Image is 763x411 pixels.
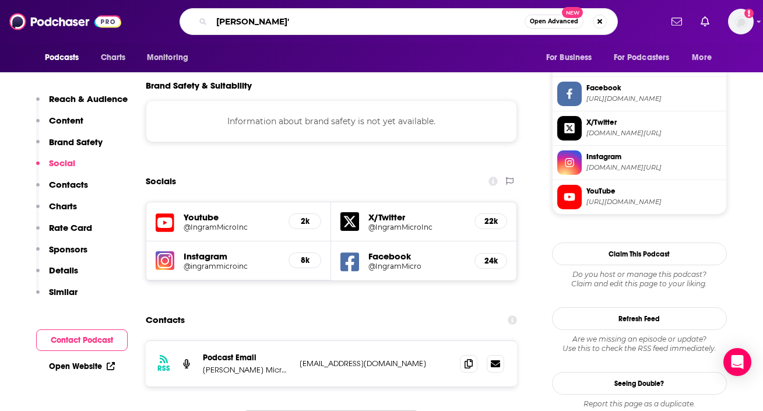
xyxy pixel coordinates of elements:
[667,12,687,31] a: Show notifications dropdown
[146,309,185,331] h2: Contacts
[9,10,121,33] img: Podchaser - Follow, Share and Rate Podcasts
[49,286,78,297] p: Similar
[101,50,126,66] span: Charts
[147,50,188,66] span: Monitoring
[49,93,128,104] p: Reach & Audience
[36,136,103,158] button: Brand Safety
[552,307,727,330] button: Refresh Feed
[300,359,451,368] p: [EMAIL_ADDRESS][DOMAIN_NAME]
[538,47,607,69] button: open menu
[36,286,78,308] button: Similar
[180,8,618,35] div: Search podcasts, credits, & more...
[744,9,754,18] svg: Add a profile image
[49,361,115,371] a: Open Website
[36,179,88,201] button: Contacts
[36,244,87,265] button: Sponsors
[552,270,727,289] div: Claim and edit this page to your liking.
[49,115,83,126] p: Content
[36,265,78,286] button: Details
[203,365,290,375] p: [PERSON_NAME] Micro Technology Solutions
[586,198,722,206] span: https://www.youtube.com/@IngramMicroInc
[586,186,722,196] span: YouTube
[157,364,170,373] h3: RSS
[368,212,465,223] h5: X/Twitter
[606,47,687,69] button: open menu
[525,15,583,29] button: Open AdvancedNew
[586,83,722,93] span: Facebook
[728,9,754,34] span: Logged in as kkitamorn
[146,100,518,142] div: Information about brand safety is not yet available.
[37,47,94,69] button: open menu
[552,335,727,353] div: Are we missing an episode or update? Use this to check the RSS feed immediately.
[36,201,77,222] button: Charts
[586,94,722,103] span: https://www.facebook.com/IngramMicro
[49,222,92,233] p: Rate Card
[36,157,75,179] button: Social
[36,115,83,136] button: Content
[298,216,311,226] h5: 2k
[146,80,252,91] h2: Brand Safety & Suitability
[368,223,465,231] a: @IngramMicroInc
[139,47,203,69] button: open menu
[484,216,497,226] h5: 22k
[156,251,174,270] img: iconImage
[49,157,75,168] p: Social
[45,50,79,66] span: Podcasts
[36,329,128,351] button: Contact Podcast
[184,212,280,223] h5: Youtube
[557,185,722,209] a: YouTube[URL][DOMAIN_NAME]
[692,50,712,66] span: More
[557,150,722,175] a: Instagram[DOMAIN_NAME][URL]
[614,50,670,66] span: For Podcasters
[49,265,78,276] p: Details
[298,255,311,265] h5: 8k
[723,348,751,376] div: Open Intercom Messenger
[552,399,727,409] div: Report this page as a duplicate.
[93,47,133,69] a: Charts
[49,136,103,147] p: Brand Safety
[484,256,497,266] h5: 24k
[146,170,176,192] h2: Socials
[586,117,722,128] span: X/Twitter
[586,129,722,138] span: twitter.com/IngramMicroInc
[586,152,722,162] span: Instagram
[684,47,726,69] button: open menu
[368,251,465,262] h5: Facebook
[546,50,592,66] span: For Business
[203,353,290,363] p: Podcast Email
[49,244,87,255] p: Sponsors
[552,270,727,279] span: Do you host or manage this podcast?
[557,82,722,106] a: Facebook[URL][DOMAIN_NAME]
[49,201,77,212] p: Charts
[184,262,280,271] a: @ingrammicroinc
[562,7,583,18] span: New
[368,262,465,271] a: @IngramMicro
[212,12,525,31] input: Search podcasts, credits, & more...
[36,93,128,115] button: Reach & Audience
[557,116,722,140] a: X/Twitter[DOMAIN_NAME][URL]
[728,9,754,34] img: User Profile
[49,179,88,190] p: Contacts
[586,163,722,172] span: instagram.com/ingrammicroinc
[36,222,92,244] button: Rate Card
[728,9,754,34] button: Show profile menu
[552,372,727,395] a: Seeing Double?
[184,251,280,262] h5: Instagram
[552,243,727,265] button: Claim This Podcast
[696,12,714,31] a: Show notifications dropdown
[184,223,280,231] a: @IngramMicroInc
[530,19,578,24] span: Open Advanced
